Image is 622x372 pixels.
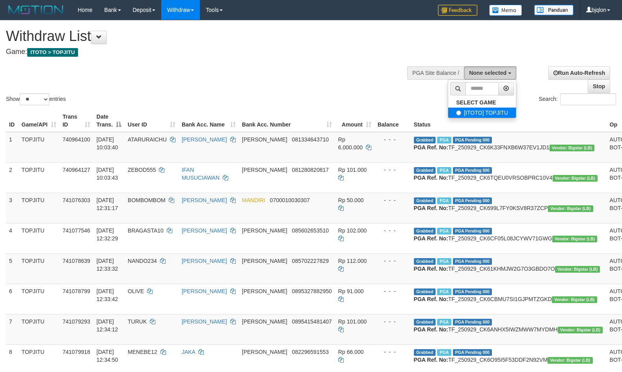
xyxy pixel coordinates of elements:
[19,223,60,253] td: TOPJITU
[338,318,367,325] span: Rp 101.000
[414,197,436,204] span: Grabbed
[63,136,90,143] span: 740964100
[182,349,195,355] a: JAKA
[414,235,448,242] b: PGA Ref. No:
[378,318,408,325] div: - - -
[182,288,227,294] a: [PERSON_NAME]
[6,223,19,253] td: 4
[414,137,436,143] span: Grabbed
[179,110,239,132] th: Bank Acc. Name: activate to sort column ascending
[414,349,436,356] span: Grabbed
[378,196,408,204] div: - - -
[242,258,287,264] span: [PERSON_NAME]
[6,93,66,105] label: Show entries
[489,5,522,16] img: Button%20Memo.svg
[182,136,227,143] a: [PERSON_NAME]
[63,318,90,325] span: 741079293
[242,288,287,294] span: [PERSON_NAME]
[292,136,329,143] span: Copy 081334643710 to clipboard
[414,266,448,272] b: PGA Ref. No:
[338,288,364,294] span: Rp 91.000
[292,167,329,173] span: Copy 081280820817 to clipboard
[414,167,436,174] span: Grabbed
[19,284,60,314] td: TOPJITU
[19,162,60,193] td: TOPJITU
[338,349,364,355] span: Rp 66.000
[414,296,448,302] b: PGA Ref. No:
[63,167,90,173] span: 740964127
[414,319,436,325] span: Grabbed
[128,197,166,203] span: BOMBOMBOM
[553,175,598,182] span: Vendor URL: https://dashboard.q2checkout.com/secure
[292,227,329,234] span: Copy 085602653510 to clipboard
[407,66,464,80] div: PGA Site Balance /
[378,348,408,356] div: - - -
[63,227,90,234] span: 741077546
[63,349,90,355] span: 741079918
[456,110,461,115] input: [ITOTO] TOPJITU
[239,110,335,132] th: Bank Acc. Number: activate to sort column ascending
[292,349,329,355] span: Copy 082296591553 to clipboard
[411,162,607,193] td: TF_250929_CK6TQEU0VRSOBPRC10V4
[6,4,66,16] img: MOTION_logo.png
[456,99,496,106] b: SELECT GAME
[6,284,19,314] td: 6
[97,197,118,211] span: [DATE] 12:31:17
[97,167,118,181] span: [DATE] 10:03:43
[182,227,227,234] a: [PERSON_NAME]
[63,258,90,264] span: 741078639
[588,80,610,93] a: Stop
[411,253,607,284] td: TF_250929_CK61KHMJW2G7O3GBDO7O
[437,288,451,295] span: Marked by bjqdanil
[414,258,436,265] span: Grabbed
[182,318,227,325] a: [PERSON_NAME]
[19,314,60,344] td: TOPJITU
[414,144,448,151] b: PGA Ref. No:
[453,197,492,204] span: PGA Pending
[448,97,516,108] a: SELECT GAME
[411,110,607,132] th: Status
[242,349,287,355] span: [PERSON_NAME]
[548,357,593,364] span: Vendor URL: https://dashboard.q2checkout.com/secure
[128,288,144,294] span: OLIVE
[464,66,516,80] button: None selected
[453,258,492,265] span: PGA Pending
[437,228,451,234] span: Marked by bjqdanil
[411,223,607,253] td: TF_250929_CK6CF05L08JCYWV71GWG
[6,253,19,284] td: 5
[335,110,374,132] th: Amount: activate to sort column ascending
[60,110,93,132] th: Trans ID: activate to sort column ascending
[97,349,118,363] span: [DATE] 12:34:50
[378,136,408,143] div: - - -
[437,349,451,356] span: Marked by bjqdanil
[414,326,448,333] b: PGA Ref. No:
[338,167,367,173] span: Rp 101.000
[128,318,147,325] span: TURUK
[125,110,179,132] th: User ID: activate to sort column ascending
[453,228,492,234] span: PGA Pending
[242,167,287,173] span: [PERSON_NAME]
[378,287,408,295] div: - - -
[93,110,125,132] th: Date Trans.: activate to sort column descending
[378,257,408,265] div: - - -
[539,93,616,105] label: Search:
[414,205,448,211] b: PGA Ref. No:
[437,167,451,174] span: Marked by bjqwili
[378,227,408,234] div: - - -
[6,314,19,344] td: 7
[558,327,603,333] span: Vendor URL: https://dashboard.q2checkout.com/secure
[242,318,287,325] span: [PERSON_NAME]
[182,167,220,181] a: IFAN MUSUCIAWAN
[453,288,492,295] span: PGA Pending
[97,318,118,333] span: [DATE] 12:34:12
[97,258,118,272] span: [DATE] 12:33:32
[128,258,157,264] span: NANDO234
[448,108,516,118] label: [ITOTO] TOPJITU
[19,253,60,284] td: TOPJITU
[437,137,451,143] span: Marked by bjqwili
[411,284,607,314] td: TF_250929_CK6CBMU7SI1GJPMTZGKD
[27,48,78,57] span: ITOTO > TOPJITU
[414,175,448,181] b: PGA Ref. No:
[414,357,448,363] b: PGA Ref. No:
[292,318,332,325] span: Copy 0895415481407 to clipboard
